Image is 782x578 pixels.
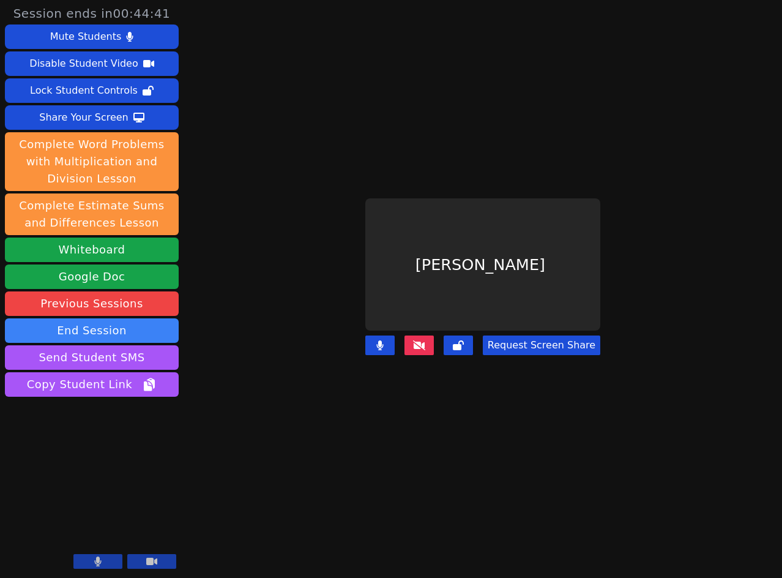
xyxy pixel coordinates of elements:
[27,376,157,393] span: Copy Student Link
[5,51,179,76] button: Disable Student Video
[50,27,121,47] div: Mute Students
[5,372,179,397] button: Copy Student Link
[5,291,179,316] a: Previous Sessions
[5,238,179,262] button: Whiteboard
[5,105,179,130] button: Share Your Screen
[30,81,138,100] div: Lock Student Controls
[5,78,179,103] button: Lock Student Controls
[483,336,600,355] button: Request Screen Share
[39,108,128,127] div: Share Your Screen
[5,24,179,49] button: Mute Students
[365,198,600,331] div: [PERSON_NAME]
[5,265,179,289] a: Google Doc
[5,132,179,191] button: Complete Word Problems with Multiplication and Division Lesson
[5,318,179,343] button: End Session
[5,345,179,370] button: Send Student SMS
[113,6,171,21] time: 00:44:41
[29,54,138,73] div: Disable Student Video
[13,5,171,22] span: Session ends in
[5,193,179,235] button: Complete Estimate Sums and Differences Lesson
